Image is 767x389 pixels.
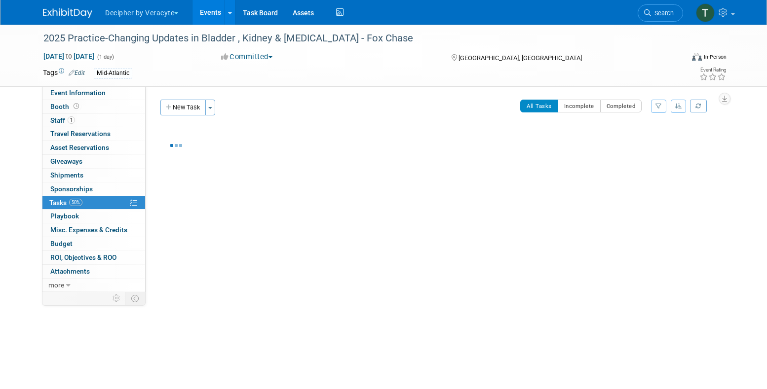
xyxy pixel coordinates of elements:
[42,114,145,127] a: Staff1
[520,100,558,112] button: All Tasks
[42,182,145,196] a: Sponsorships
[48,281,64,289] span: more
[50,171,83,179] span: Shipments
[42,279,145,292] a: more
[50,267,90,275] span: Attachments
[625,51,727,66] div: Event Format
[699,68,726,72] div: Event Rating
[43,8,92,18] img: ExhibitDay
[68,116,75,124] span: 1
[50,103,81,110] span: Booth
[96,54,114,60] span: (1 day)
[50,226,127,234] span: Misc. Expenses & Credits
[696,3,715,22] img: Tony Alvarado
[42,210,145,223] a: Playbook
[42,265,145,278] a: Attachments
[50,157,82,165] span: Giveaways
[50,116,75,124] span: Staff
[125,292,146,305] td: Toggle Event Tabs
[50,185,93,193] span: Sponsorships
[94,68,132,78] div: Mid-Atlantic
[558,100,601,112] button: Incomplete
[459,54,582,62] span: [GEOGRAPHIC_DATA], [GEOGRAPHIC_DATA]
[72,103,81,110] span: Booth not reserved yet
[651,9,674,17] span: Search
[690,100,707,112] a: Refresh
[40,30,668,47] div: 2025 Practice-Changing Updates in Bladder , Kidney & [MEDICAL_DATA] - Fox Chase
[50,89,106,97] span: Event Information
[170,144,182,147] img: loading...
[42,127,145,141] a: Travel Reservations
[69,199,82,206] span: 50%
[42,169,145,182] a: Shipments
[50,143,109,151] span: Asset Reservations
[42,237,145,250] a: Budget
[50,130,111,138] span: Travel Reservations
[42,251,145,264] a: ROI, Objectives & ROO
[42,86,145,100] a: Event Information
[703,53,727,61] div: In-Person
[692,53,702,61] img: Format-Inperson.png
[50,212,79,220] span: Playbook
[218,52,276,62] button: Committed
[64,52,74,60] span: to
[42,155,145,168] a: Giveaways
[42,100,145,113] a: Booth
[42,196,145,210] a: Tasks50%
[600,100,642,112] button: Completed
[638,4,683,22] a: Search
[50,240,73,248] span: Budget
[108,292,125,305] td: Personalize Event Tab Strip
[42,141,145,154] a: Asset Reservations
[42,223,145,237] a: Misc. Expenses & Credits
[49,199,82,207] span: Tasks
[43,68,85,79] td: Tags
[50,253,116,261] span: ROI, Objectives & ROO
[43,52,95,61] span: [DATE] [DATE]
[160,100,206,115] button: New Task
[69,70,85,76] a: Edit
